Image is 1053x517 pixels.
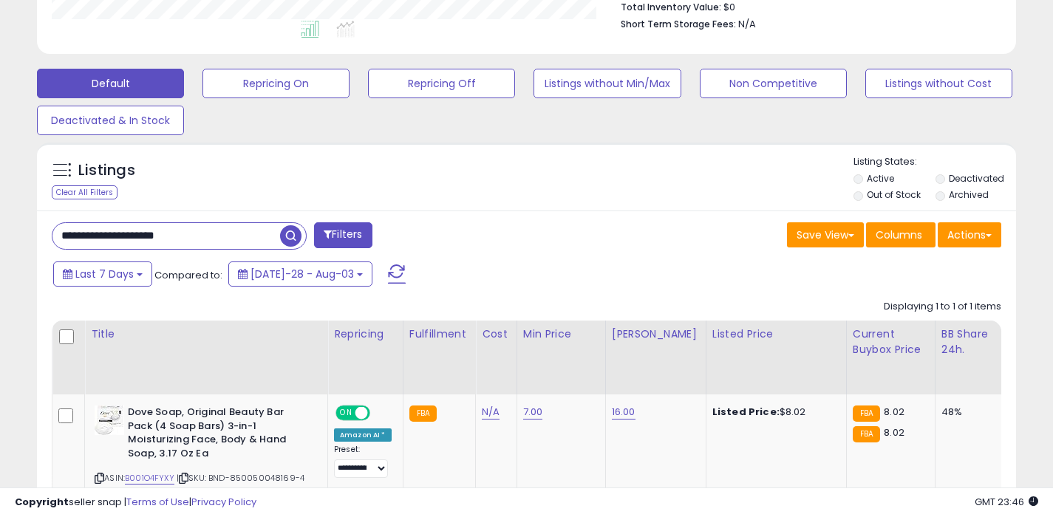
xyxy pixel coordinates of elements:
span: Compared to: [154,268,222,282]
b: Total Inventory Value: [621,1,721,13]
img: 41FXdWXX3WL._SL40_.jpg [95,405,124,435]
p: Listing States: [853,155,1016,169]
b: Listed Price: [712,405,780,419]
small: FBA [853,405,880,422]
button: Save View [787,222,864,247]
div: Fulfillment [409,326,469,342]
button: Repricing On [202,69,350,98]
div: 48% [941,405,990,419]
button: Repricing Off [368,69,515,98]
div: [PERSON_NAME] [612,326,700,342]
button: Deactivated & In Stock [37,106,184,135]
h5: Listings [78,160,135,181]
a: N/A [482,405,500,420]
span: 2025-08-11 23:46 GMT [975,495,1038,509]
button: Default [37,69,184,98]
label: Active [867,172,894,185]
label: Deactivated [949,172,1004,185]
div: seller snap | | [15,496,256,510]
button: Non Competitive [700,69,847,98]
span: Last 7 Days [75,267,134,281]
label: Archived [949,188,989,201]
div: Min Price [523,326,599,342]
div: Displaying 1 to 1 of 1 items [884,300,1001,314]
strong: Copyright [15,495,69,509]
button: Listings without Cost [865,69,1012,98]
div: BB Share 24h. [941,326,995,357]
div: Amazon AI * [334,428,392,442]
div: Title [91,326,321,342]
button: Columns [866,222,936,247]
span: 8.02 [884,405,904,419]
button: Filters [314,222,372,248]
a: Terms of Use [126,495,189,509]
small: FBA [409,405,437,422]
div: Current Buybox Price [853,326,929,357]
div: Repricing [334,326,397,342]
span: N/A [738,17,756,31]
b: Short Term Storage Fees: [621,18,736,30]
div: Preset: [334,445,392,478]
button: Actions [938,222,1001,247]
a: B001O4FYXY [125,472,174,485]
label: Out of Stock [867,188,921,201]
span: | SKU: BND-850050048169-4 [177,472,304,484]
div: Clear All Filters [52,185,117,199]
a: Privacy Policy [191,495,256,509]
small: FBA [853,426,880,442]
span: 8.02 [884,425,904,439]
b: Dove Soap, Original Beauty Bar Pack (4 Soap Bars) 3-in-1 Moisturizing Face, Body & Hand Soap, 3.1... [128,405,307,464]
div: Cost [482,326,511,342]
button: [DATE]-28 - Aug-03 [228,261,372,287]
a: 16.00 [612,405,635,420]
span: [DATE]-28 - Aug-03 [251,267,354,281]
span: OFF [368,407,392,420]
button: Listings without Min/Max [534,69,681,98]
span: ON [337,407,355,420]
div: $8.02 [712,405,835,419]
button: Last 7 Days [53,261,152,287]
span: Columns [876,227,922,242]
a: 7.00 [523,405,543,420]
div: Listed Price [712,326,840,342]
